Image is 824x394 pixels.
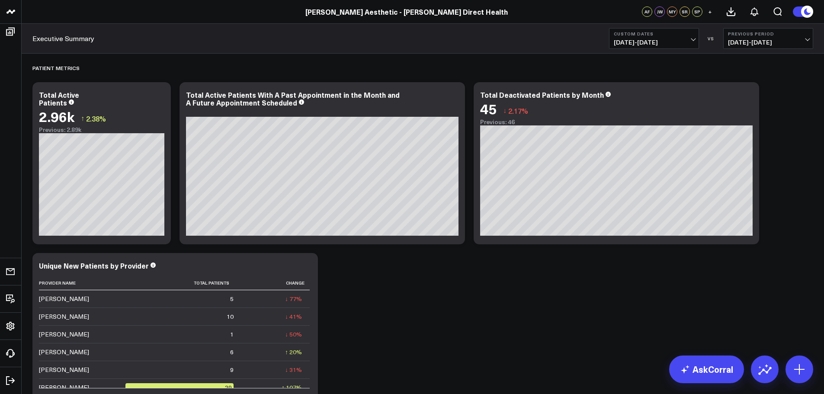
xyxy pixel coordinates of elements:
div: VS [703,36,719,41]
div: 29 [125,383,234,392]
div: Unique New Patients by Provider [39,261,149,270]
div: 45 [480,101,497,116]
span: + [708,9,712,15]
div: SP [692,6,702,17]
div: 2.96k [39,109,74,124]
div: 5 [230,295,234,303]
div: 6 [230,348,234,356]
div: ↓ 41% [285,312,302,321]
span: ↓ [503,105,507,116]
div: ↓ 77% [285,295,302,303]
th: Provider Name [39,276,125,290]
button: + [705,6,715,17]
div: [PERSON_NAME] [39,330,89,339]
span: [DATE] - [DATE] [614,39,694,46]
div: 1 [230,330,234,339]
div: [PERSON_NAME] [39,312,89,321]
div: JW [654,6,665,17]
span: ↑ [81,113,84,124]
th: Change [241,276,310,290]
div: [PERSON_NAME] [39,348,89,356]
div: [PERSON_NAME] [39,383,89,392]
a: AskCorral [669,356,744,383]
div: Previous: 46 [480,119,753,125]
button: Custom Dates[DATE]-[DATE] [609,28,699,49]
div: 10 [227,312,234,321]
div: Total Active Patients With A Past Appointment in the Month and A Future Appointment Scheduled [186,90,400,107]
div: ↑ 107% [282,383,302,392]
b: Previous Period [728,31,808,36]
a: Executive Summary [32,34,94,43]
div: 9 [230,365,234,374]
div: [PERSON_NAME] [39,295,89,303]
span: 2.38% [86,114,106,123]
span: 2.17% [508,106,528,115]
div: ↓ 31% [285,365,302,374]
div: [PERSON_NAME] [39,365,89,374]
div: ↑ 20% [285,348,302,356]
span: [DATE] - [DATE] [728,39,808,46]
div: SR [680,6,690,17]
th: Total Patients [125,276,241,290]
div: Patient Metrics [32,58,80,78]
button: Previous Period[DATE]-[DATE] [723,28,813,49]
div: AF [642,6,652,17]
a: [PERSON_NAME] Aesthetic - [PERSON_NAME] Direct Health [305,7,508,16]
b: Custom Dates [614,31,694,36]
div: Total Active Patients [39,90,79,107]
div: MY [667,6,677,17]
div: ↓ 50% [285,330,302,339]
div: Previous: 2.89k [39,126,164,133]
div: Total Deactivated Patients by Month [480,90,604,99]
